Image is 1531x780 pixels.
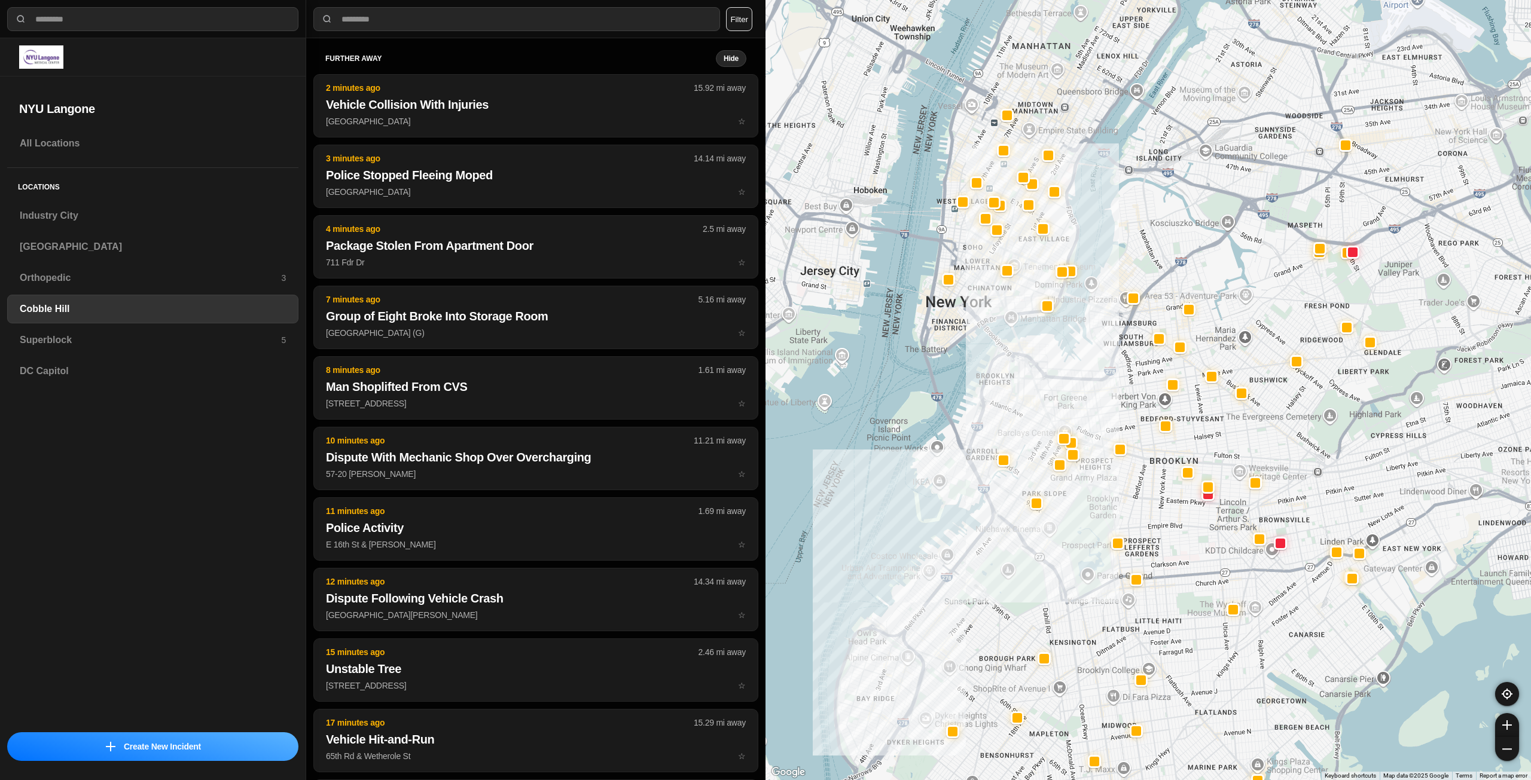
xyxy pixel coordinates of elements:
a: Cobble Hill [7,295,298,323]
h3: Cobble Hill [20,302,286,316]
a: Superblock5 [7,326,298,354]
p: 2.46 mi away [699,646,746,658]
span: star [738,117,746,126]
button: 10 minutes ago11.21 mi awayDispute With Mechanic Shop Over Overcharging57-20 [PERSON_NAME]star [313,427,758,490]
a: Terms (opens in new tab) [1456,772,1472,779]
button: 15 minutes ago2.46 mi awayUnstable Tree[STREET_ADDRESS]star [313,638,758,702]
p: [GEOGRAPHIC_DATA][PERSON_NAME] [326,609,746,621]
img: zoom-in [1502,720,1512,730]
h2: Group of Eight Broke Into Storage Room [326,308,746,325]
button: 7 minutes ago5.16 mi awayGroup of Eight Broke Into Storage Room[GEOGRAPHIC_DATA] (G)star [313,286,758,349]
a: 8 minutes ago1.61 mi awayMan Shoplifted From CVS[STREET_ADDRESS]star [313,398,758,408]
a: 17 minutes ago15.29 mi awayVehicle Hit-and-Run65th Rd & Wetherole Ststar [313,751,758,761]
a: 7 minutes ago5.16 mi awayGroup of Eight Broke Into Storage Room[GEOGRAPHIC_DATA] (G)star [313,328,758,338]
span: star [738,610,746,620]
a: DC Capitol [7,357,298,386]
a: 11 minutes ago1.69 mi awayPolice ActivityE 16th St & [PERSON_NAME]star [313,539,758,549]
button: iconCreate New Incident [7,732,298,761]
img: search [15,13,27,25]
a: [GEOGRAPHIC_DATA] [7,233,298,261]
span: star [738,399,746,408]
h2: Police Stopped Fleeing Moped [326,167,746,183]
h2: Unstable Tree [326,660,746,677]
a: 4 minutes ago2.5 mi awayPackage Stolen From Apartment Door711 Fdr Drstar [313,257,758,267]
p: 15.92 mi away [694,82,746,94]
h2: Dispute Following Vehicle Crash [326,590,746,607]
button: zoom-in [1495,713,1519,737]
p: 711 Fdr Dr [326,256,746,268]
a: 10 minutes ago11.21 mi awayDispute With Mechanic Shop Over Overcharging57-20 [PERSON_NAME]star [313,469,758,479]
p: E 16th St & [PERSON_NAME] [326,539,746,550]
p: 2.5 mi away [703,223,746,235]
button: 11 minutes ago1.69 mi awayPolice ActivityE 16th St & [PERSON_NAME]star [313,497,758,561]
button: zoom-out [1495,737,1519,761]
p: [GEOGRAPHIC_DATA] (G) [326,327,746,339]
a: 12 minutes ago14.34 mi awayDispute Following Vehicle Crash[GEOGRAPHIC_DATA][PERSON_NAME]star [313,610,758,620]
img: search [321,13,333,25]
a: Orthopedic3 [7,264,298,292]
h2: Package Stolen From Apartment Door [326,237,746,254]
button: 3 minutes ago14.14 mi awayPolice Stopped Fleeing Moped[GEOGRAPHIC_DATA]star [313,145,758,208]
h3: Industry City [20,209,286,223]
a: Industry City [7,201,298,230]
p: 3 [281,272,286,284]
p: 10 minutes ago [326,435,694,446]
h3: Orthopedic [20,271,281,285]
h5: further away [325,54,716,63]
p: [GEOGRAPHIC_DATA] [326,186,746,198]
h3: Superblock [20,333,281,347]
p: [STREET_ADDRESS] [326,680,746,692]
p: 11 minutes ago [326,505,699,517]
small: Hide [724,54,739,63]
a: Open this area in Google Maps (opens a new window) [768,764,808,780]
img: logo [19,45,63,69]
a: All Locations [7,129,298,158]
button: Hide [716,50,746,67]
span: star [738,681,746,690]
p: 5.16 mi away [699,293,746,305]
p: 4 minutes ago [326,223,703,235]
p: 17 minutes ago [326,717,694,729]
button: Keyboard shortcuts [1325,772,1376,780]
h2: Police Activity [326,519,746,536]
button: 2 minutes ago15.92 mi awayVehicle Collision With Injuries[GEOGRAPHIC_DATA]star [313,74,758,137]
img: recenter [1502,689,1512,699]
p: 57-20 [PERSON_NAME] [326,468,746,480]
h3: All Locations [20,136,286,151]
a: 3 minutes ago14.14 mi awayPolice Stopped Fleeing Moped[GEOGRAPHIC_DATA]star [313,186,758,197]
span: Map data ©2025 Google [1383,772,1448,779]
h2: Vehicle Hit-and-Run [326,731,746,748]
span: star [738,540,746,549]
p: 8 minutes ago [326,364,699,376]
h2: Vehicle Collision With Injuries [326,96,746,113]
p: 12 minutes ago [326,576,694,588]
p: 3 minutes ago [326,152,694,164]
p: 5 [281,334,286,346]
button: 8 minutes ago1.61 mi awayMan Shoplifted From CVS[STREET_ADDRESS]star [313,356,758,420]
p: 65th Rd & Wetherole St [326,750,746,762]
img: zoom-out [1502,744,1512,754]
p: 2 minutes ago [326,82,694,94]
span: star [738,187,746,197]
p: 14.34 mi away [694,576,746,588]
p: [GEOGRAPHIC_DATA] [326,115,746,127]
h2: NYU Langone [19,100,286,117]
span: star [738,258,746,267]
a: Report a map error [1480,772,1527,779]
h3: DC Capitol [20,364,286,378]
img: Google [768,764,808,780]
p: 14.14 mi away [694,152,746,164]
p: 7 minutes ago [326,293,699,305]
h2: Dispute With Mechanic Shop Over Overcharging [326,449,746,466]
span: star [738,751,746,761]
h3: [GEOGRAPHIC_DATA] [20,240,286,254]
button: 17 minutes ago15.29 mi awayVehicle Hit-and-Run65th Rd & Wetherole Ststar [313,709,758,772]
h2: Man Shoplifted From CVS [326,378,746,395]
span: star [738,469,746,479]
p: 1.61 mi away [699,364,746,376]
p: 15 minutes ago [326,646,699,658]
button: 12 minutes ago14.34 mi awayDispute Following Vehicle Crash[GEOGRAPHIC_DATA][PERSON_NAME]star [313,568,758,631]
a: 2 minutes ago15.92 mi awayVehicle Collision With Injuries[GEOGRAPHIC_DATA]star [313,116,758,126]
span: star [738,328,746,338]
